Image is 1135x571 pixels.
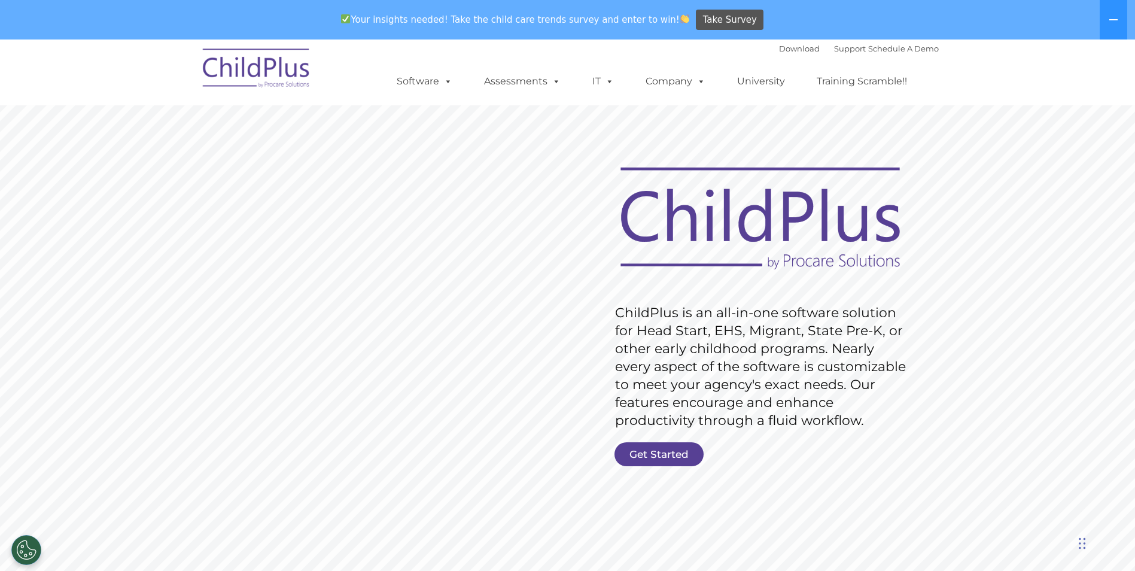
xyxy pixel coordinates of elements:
span: Take Survey [703,10,757,31]
font: | [779,44,939,53]
img: ✅ [341,14,350,23]
button: Cookies Settings [11,535,41,565]
rs-layer: ChildPlus is an all-in-one software solution for Head Start, EHS, Migrant, State Pre-K, or other ... [615,304,912,430]
span: Your insights needed! Take the child care trends survey and enter to win! [336,8,695,31]
a: Company [634,69,717,93]
a: Assessments [472,69,573,93]
img: ChildPlus by Procare Solutions [197,40,317,100]
a: Software [385,69,464,93]
iframe: Chat Widget [939,442,1135,571]
a: IT [580,69,626,93]
img: 👏 [680,14,689,23]
a: University [725,69,797,93]
div: Drag [1079,526,1086,561]
a: Training Scramble!! [805,69,919,93]
a: Support [834,44,866,53]
a: Download [779,44,820,53]
a: Get Started [614,442,704,466]
a: Take Survey [696,10,763,31]
a: Schedule A Demo [868,44,939,53]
